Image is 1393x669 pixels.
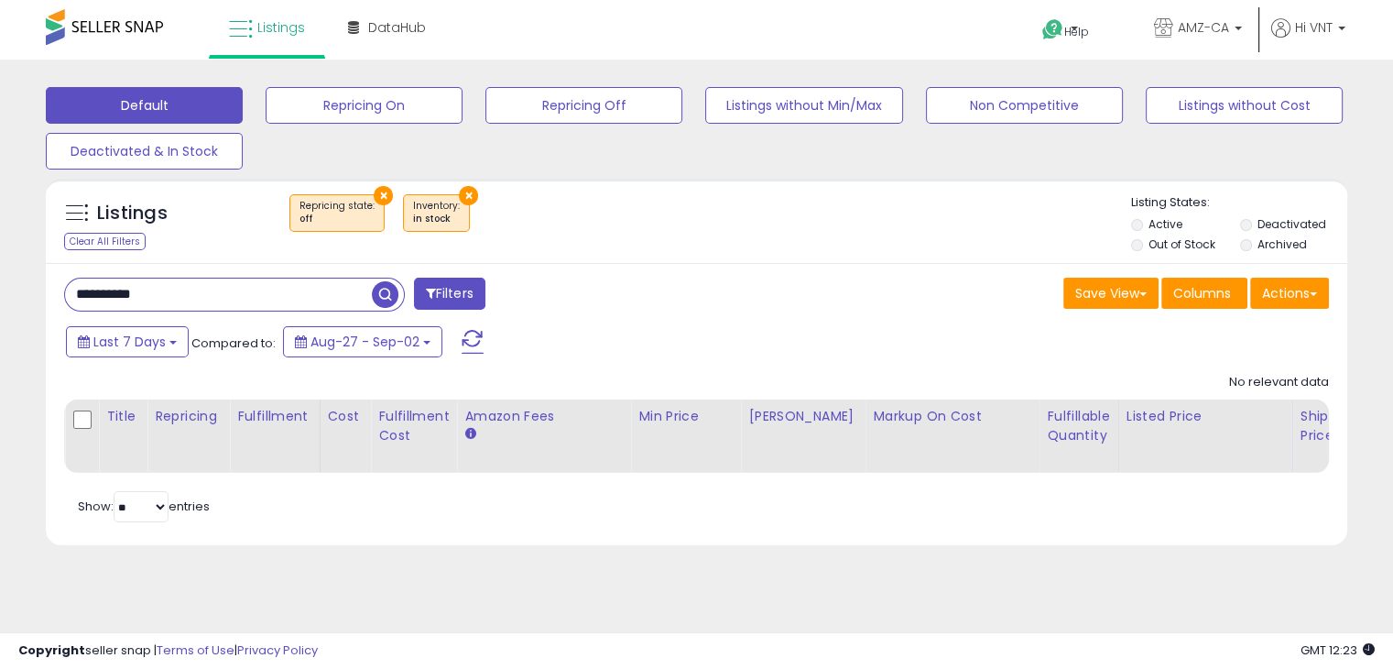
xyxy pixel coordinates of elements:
[46,87,243,124] button: Default
[18,642,318,660] div: seller snap | |
[1257,236,1306,252] label: Archived
[97,201,168,226] h5: Listings
[378,407,449,445] div: Fulfillment Cost
[413,213,460,225] div: in stock
[283,326,442,357] button: Aug-27 - Sep-02
[1148,216,1182,232] label: Active
[485,87,682,124] button: Repricing Off
[66,326,189,357] button: Last 7 Days
[1047,407,1110,445] div: Fulfillable Quantity
[464,407,623,426] div: Amazon Fees
[328,407,364,426] div: Cost
[157,642,234,659] a: Terms of Use
[191,334,276,352] span: Compared to:
[705,87,902,124] button: Listings without Min/Max
[1146,87,1343,124] button: Listings without Cost
[310,333,419,351] span: Aug-27 - Sep-02
[374,186,393,205] button: ×
[1063,278,1159,309] button: Save View
[1178,18,1229,37] span: AMZ-CA
[64,233,146,250] div: Clear All Filters
[1250,278,1329,309] button: Actions
[18,642,85,659] strong: Copyright
[368,18,426,37] span: DataHub
[1126,407,1285,426] div: Listed Price
[1131,194,1347,212] p: Listing States:
[1148,236,1215,252] label: Out of Stock
[1271,18,1345,60] a: Hi VNT
[237,407,311,426] div: Fulfillment
[1028,5,1125,60] a: Help
[257,18,305,37] span: Listings
[414,278,485,310] button: Filters
[1173,284,1231,302] span: Columns
[1064,24,1089,39] span: Help
[266,87,463,124] button: Repricing On
[1300,642,1375,659] span: 2025-09-10 12:23 GMT
[638,407,733,426] div: Min Price
[237,642,318,659] a: Privacy Policy
[1161,278,1247,309] button: Columns
[78,498,210,515] span: Show: entries
[299,213,375,225] div: off
[748,407,857,426] div: [PERSON_NAME]
[1257,216,1325,232] label: Deactivated
[1041,18,1064,41] i: Get Help
[865,400,1039,473] th: The percentage added to the cost of goods (COGS) that forms the calculator for Min & Max prices.
[106,407,139,426] div: Title
[46,133,243,170] button: Deactivated & In Stock
[1295,18,1333,37] span: Hi VNT
[1229,374,1329,391] div: No relevant data
[413,199,460,226] span: Inventory :
[926,87,1123,124] button: Non Competitive
[873,407,1031,426] div: Markup on Cost
[464,426,475,443] small: Amazon Fees.
[299,199,375,226] span: Repricing state :
[1300,407,1337,445] div: Ship Price
[155,407,222,426] div: Repricing
[459,186,478,205] button: ×
[93,333,166,351] span: Last 7 Days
